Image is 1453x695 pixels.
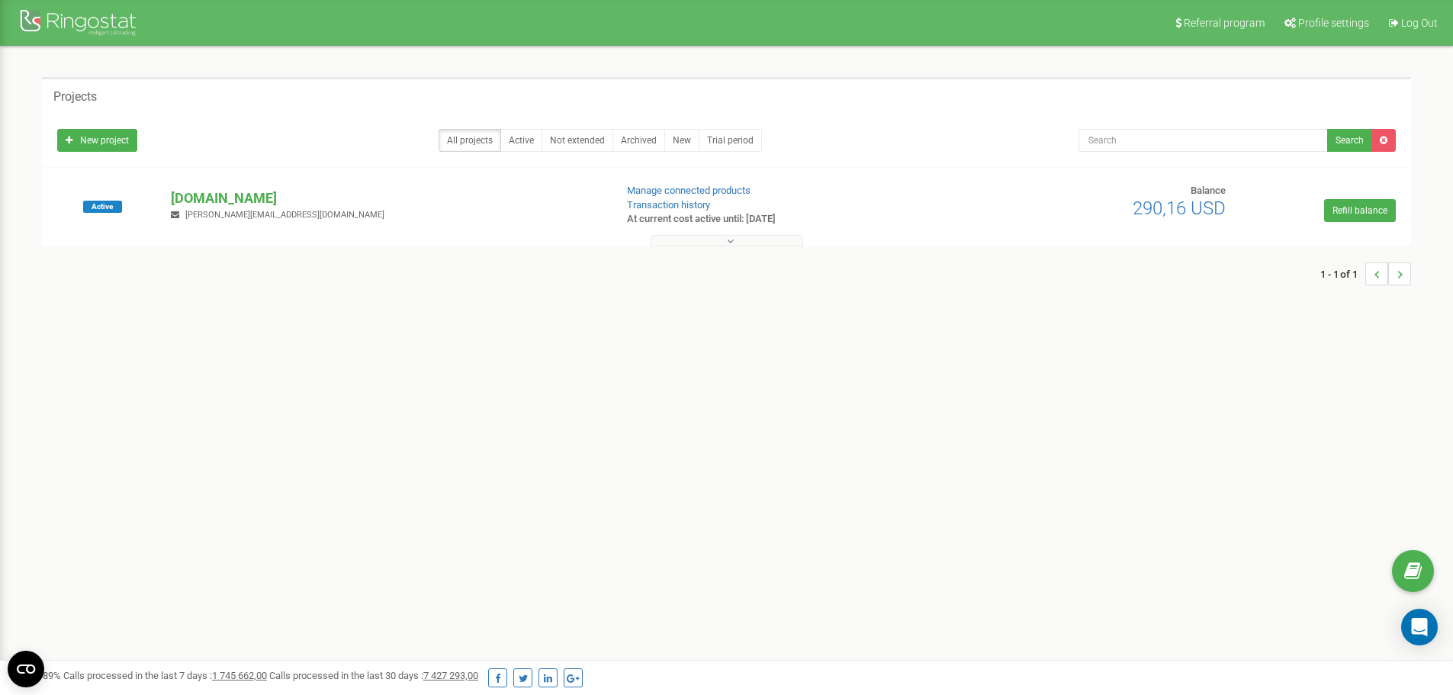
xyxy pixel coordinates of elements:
[269,670,478,681] span: Calls processed in the last 30 days :
[63,670,267,681] span: Calls processed in the last 7 days :
[1320,262,1365,285] span: 1 - 1 of 1
[53,90,97,104] h5: Projects
[500,129,542,152] a: Active
[1078,129,1328,152] input: Search
[171,188,602,208] p: [DOMAIN_NAME]
[423,670,478,681] u: 7 427 293,00
[1184,17,1265,29] span: Referral program
[1133,198,1226,219] span: 290,16 USD
[1324,199,1396,222] a: Refill balance
[1401,609,1438,645] div: Open Intercom Messenger
[1401,17,1438,29] span: Log Out
[664,129,699,152] a: New
[212,670,267,681] u: 1 745 662,00
[8,651,44,687] button: Open CMP widget
[1327,129,1372,152] button: Search
[627,185,751,196] a: Manage connected products
[542,129,613,152] a: Not extended
[627,199,710,211] a: Transaction history
[1320,247,1411,301] nav: ...
[612,129,665,152] a: Archived
[57,129,137,152] a: New project
[627,212,944,227] p: At current cost active until: [DATE]
[83,201,122,213] span: Active
[1191,185,1226,196] span: Balance
[699,129,762,152] a: Trial period
[1298,17,1369,29] span: Profile settings
[185,210,384,220] span: [PERSON_NAME][EMAIL_ADDRESS][DOMAIN_NAME]
[439,129,501,152] a: All projects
